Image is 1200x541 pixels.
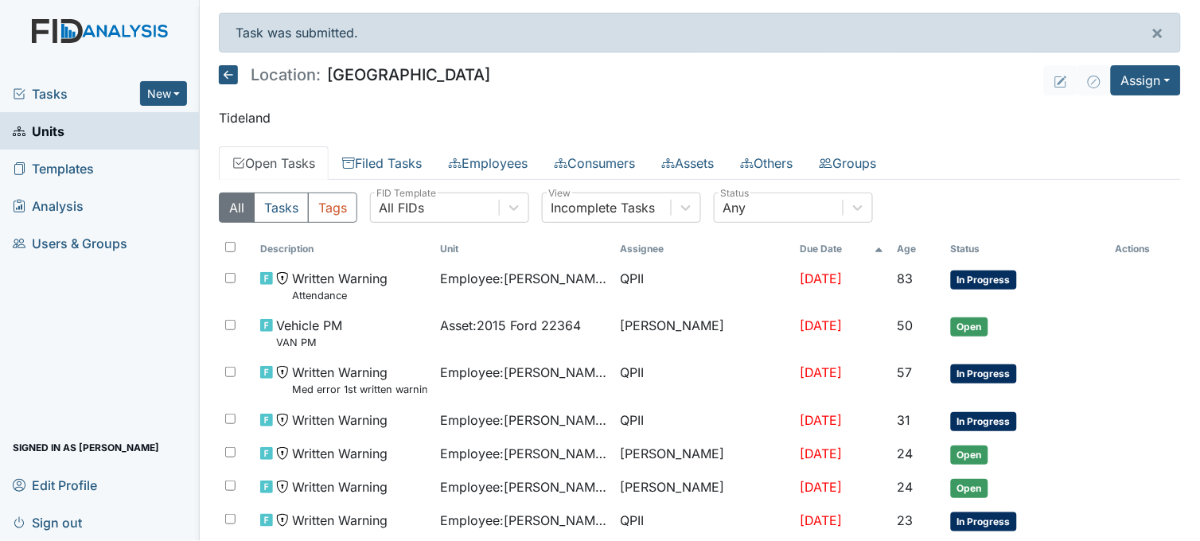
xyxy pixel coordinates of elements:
[951,364,1017,383] span: In Progress
[614,504,793,538] td: QPII
[800,512,842,528] span: [DATE]
[329,146,435,180] a: Filed Tasks
[440,477,607,496] span: Employee : [PERSON_NAME]
[219,108,1181,127] p: Tideland
[541,146,649,180] a: Consumers
[219,193,357,223] div: Type filter
[292,511,388,530] span: Written Warning
[292,477,388,496] span: Written Warning
[897,270,913,286] span: 83
[951,317,988,337] span: Open
[13,510,82,535] span: Sign out
[440,363,607,382] span: Employee : [PERSON_NAME]
[727,146,806,180] a: Others
[1151,21,1164,44] span: ×
[308,193,357,223] button: Tags
[435,146,541,180] a: Employees
[614,356,793,403] td: QPII
[800,446,842,461] span: [DATE]
[13,84,140,103] a: Tasks
[800,270,842,286] span: [DATE]
[276,335,342,350] small: VAN PM
[379,198,424,217] div: All FIDs
[292,382,427,397] small: Med error 1st written warning
[551,198,655,217] div: Incomplete Tasks
[254,193,309,223] button: Tasks
[897,512,913,528] span: 23
[251,67,321,83] span: Location:
[292,444,388,463] span: Written Warning
[800,412,842,428] span: [DATE]
[890,235,945,263] th: Toggle SortBy
[13,156,94,181] span: Templates
[614,471,793,504] td: [PERSON_NAME]
[1109,235,1181,263] th: Actions
[800,479,842,495] span: [DATE]
[13,473,97,497] span: Edit Profile
[806,146,890,180] a: Groups
[13,119,64,143] span: Units
[440,444,607,463] span: Employee : [PERSON_NAME]
[614,309,793,356] td: [PERSON_NAME]
[951,479,988,498] span: Open
[945,235,1108,263] th: Toggle SortBy
[254,235,434,263] th: Toggle SortBy
[800,317,842,333] span: [DATE]
[225,242,236,252] input: Toggle All Rows Selected
[440,316,581,335] span: Asset : 2015 Ford 22364
[951,512,1017,531] span: In Progress
[276,316,342,350] span: Vehicle PM VAN PM
[440,411,607,430] span: Employee : [PERSON_NAME]
[951,270,1017,290] span: In Progress
[614,235,793,263] th: Assignee
[13,193,84,218] span: Analysis
[140,81,188,106] button: New
[649,146,727,180] a: Assets
[13,231,127,255] span: Users & Groups
[897,412,910,428] span: 31
[951,412,1017,431] span: In Progress
[897,364,912,380] span: 57
[897,317,913,333] span: 50
[951,446,988,465] span: Open
[800,364,842,380] span: [DATE]
[440,511,607,530] span: Employee : [PERSON_NAME]
[1111,65,1181,95] button: Assign
[219,146,329,180] a: Open Tasks
[13,435,159,460] span: Signed in as [PERSON_NAME]
[434,235,614,263] th: Toggle SortBy
[614,263,793,309] td: QPII
[793,235,890,263] th: Toggle SortBy
[614,404,793,438] td: QPII
[219,65,490,84] h5: [GEOGRAPHIC_DATA]
[897,479,913,495] span: 24
[723,198,746,217] div: Any
[440,269,607,288] span: Employee : [PERSON_NAME]
[219,13,1181,53] div: Task was submitted.
[897,446,913,461] span: 24
[292,363,427,397] span: Written Warning Med error 1st written warning
[292,269,388,303] span: Written Warning Attendance
[1136,14,1180,52] button: ×
[219,193,255,223] button: All
[292,411,388,430] span: Written Warning
[614,438,793,471] td: [PERSON_NAME]
[292,288,388,303] small: Attendance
